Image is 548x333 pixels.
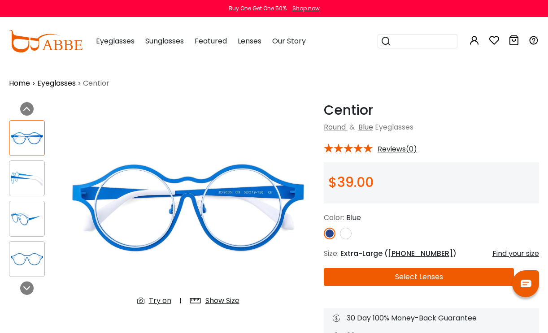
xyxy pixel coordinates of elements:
[229,4,287,13] div: Buy One Get One 50%
[492,248,539,259] div: Find your size
[37,78,76,89] a: Eyeglasses
[272,36,306,46] span: Our Story
[288,4,320,12] a: Shop now
[96,36,135,46] span: Eyeglasses
[340,248,457,259] span: Extra-Large ( )
[348,122,357,132] span: &
[61,102,315,313] img: Centior Blue Metal Eyeglasses , NosePads Frames from ABBE Glasses
[324,122,346,132] a: Round
[358,122,373,132] a: Blue
[149,295,171,306] div: Try on
[333,313,530,324] div: 30 Day 100% Money-Back Guarantee
[9,210,44,228] img: Centior Blue Metal Eyeglasses , NosePads Frames from ABBE Glasses
[324,248,339,259] span: Size:
[9,170,44,187] img: Centior Blue Metal Eyeglasses , NosePads Frames from ABBE Glasses
[292,4,320,13] div: Shop now
[324,102,539,118] h1: Centior
[145,36,184,46] span: Sunglasses
[83,78,109,89] span: Centior
[9,78,30,89] a: Home
[9,30,83,52] img: abbeglasses.com
[375,122,413,132] span: Eyeglasses
[378,145,417,153] span: Reviews(0)
[324,212,344,223] span: Color:
[205,295,239,306] div: Show Size
[388,248,453,259] span: [PHONE_NUMBER]
[324,268,514,286] button: Select Lenses
[346,212,361,223] span: Blue
[328,173,374,192] span: $39.00
[238,36,261,46] span: Lenses
[195,36,227,46] span: Featured
[9,251,44,268] img: Centior Blue Metal Eyeglasses , NosePads Frames from ABBE Glasses
[521,280,531,287] img: chat
[9,130,44,147] img: Centior Blue Metal Eyeglasses , NosePads Frames from ABBE Glasses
